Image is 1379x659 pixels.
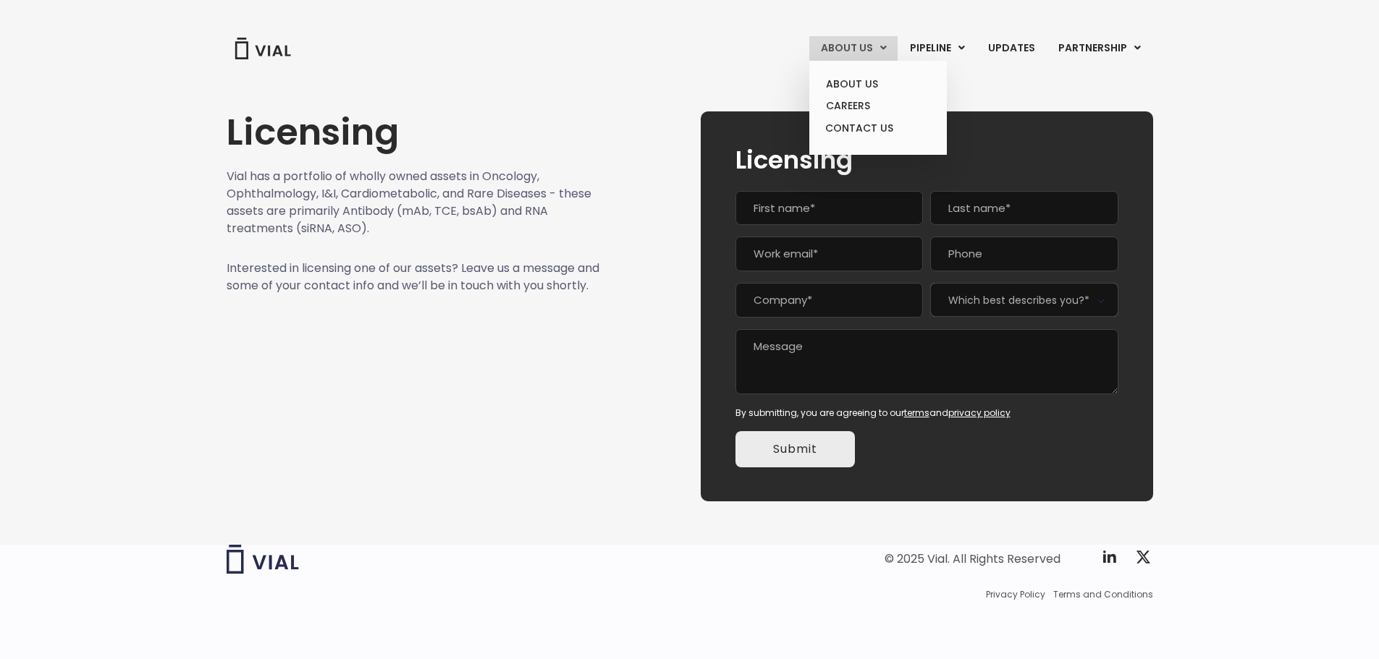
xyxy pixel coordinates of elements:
[735,237,923,271] input: Work email*
[227,545,299,574] img: Vial logo wih "Vial" spelled out
[1053,588,1153,601] a: Terms and Conditions
[227,168,600,237] p: Vial has a portfolio of wholly owned assets in Oncology, Ophthalmology, I&I, Cardiometabolic, and...
[735,191,923,226] input: First name*
[904,407,929,419] a: terms
[930,283,1118,317] span: Which best describes you?*
[814,117,941,140] a: CONTACT US
[735,146,1118,174] h2: Licensing
[977,36,1046,61] a: UPDATES
[898,36,976,61] a: PIPELINEMenu Toggle
[227,111,600,153] h1: Licensing
[986,588,1045,601] a: Privacy Policy
[735,431,855,467] input: Submit
[930,191,1118,226] input: Last name*
[234,38,292,59] img: Vial Logo
[1047,36,1152,61] a: PARTNERSHIPMenu Toggle
[735,283,923,318] input: Company*
[885,551,1060,567] div: © 2025 Vial. All Rights Reserved
[814,95,941,117] a: CAREERS
[814,73,941,95] a: ABOUT US
[735,407,1118,420] div: By submitting, you are agreeing to our and
[948,407,1011,419] a: privacy policy
[930,237,1118,271] input: Phone
[227,260,600,294] p: Interested in licensing one of our assets? Leave us a message and some of your contact info and w...
[809,36,898,61] a: ABOUT USMenu Toggle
